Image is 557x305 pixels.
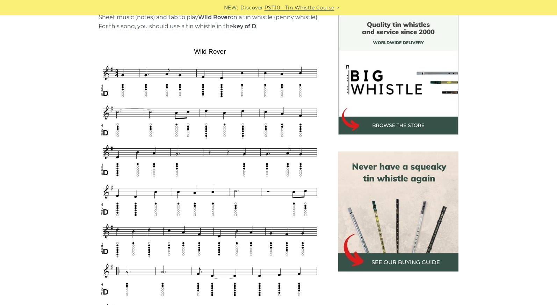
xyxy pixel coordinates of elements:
[265,4,334,12] a: PST10 - Tin Whistle Course
[338,15,458,135] img: BigWhistle Tin Whistle Store
[240,4,263,12] span: Discover
[198,14,230,21] strong: Wild Rover
[224,4,238,12] span: NEW:
[233,23,256,30] strong: key of D
[338,151,458,271] img: tin whistle buying guide
[99,13,321,31] p: Sheet music (notes) and tab to play on a tin whistle (penny whistle). For this song, you should u...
